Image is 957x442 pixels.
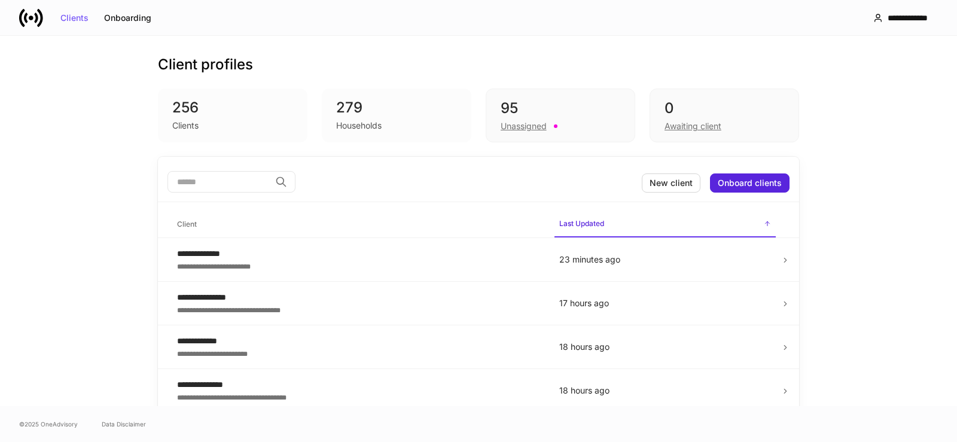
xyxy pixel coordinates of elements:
div: Unassigned [501,120,547,132]
button: Onboarding [96,8,159,28]
span: © 2025 OneAdvisory [19,419,78,429]
div: Clients [60,14,89,22]
button: New client [642,173,700,193]
h6: Client [177,218,197,230]
div: 279 [336,98,457,117]
button: Onboard clients [710,173,790,193]
p: 18 hours ago [559,341,771,353]
div: New client [650,179,693,187]
div: 256 [172,98,293,117]
p: 18 hours ago [559,385,771,397]
button: Clients [53,8,96,28]
span: Client [172,212,545,237]
div: 0Awaiting client [650,89,799,142]
h3: Client profiles [158,55,253,74]
div: 0 [665,99,784,118]
div: Onboard clients [718,179,782,187]
div: Households [336,120,382,132]
div: Onboarding [104,14,151,22]
h6: Last Updated [559,218,604,229]
div: Clients [172,120,199,132]
div: 95Unassigned [486,89,635,142]
div: Awaiting client [665,120,721,132]
p: 17 hours ago [559,297,771,309]
div: 95 [501,99,620,118]
span: Last Updated [554,212,776,237]
a: Data Disclaimer [102,419,146,429]
p: 23 minutes ago [559,254,771,266]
